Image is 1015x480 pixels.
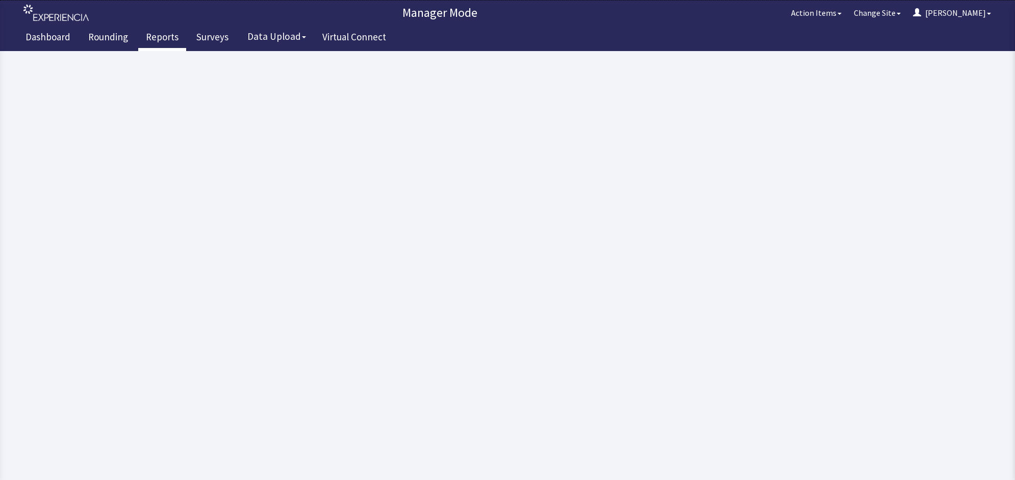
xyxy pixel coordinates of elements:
[785,3,848,23] button: Action Items
[241,27,312,46] button: Data Upload
[94,5,785,21] p: Manager Mode
[315,26,394,51] a: Virtual Connect
[848,3,907,23] button: Change Site
[138,26,186,51] a: Reports
[18,26,78,51] a: Dashboard
[23,5,89,21] img: experiencia_logo.png
[81,26,136,51] a: Rounding
[189,26,236,51] a: Surveys
[907,3,997,23] button: [PERSON_NAME]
